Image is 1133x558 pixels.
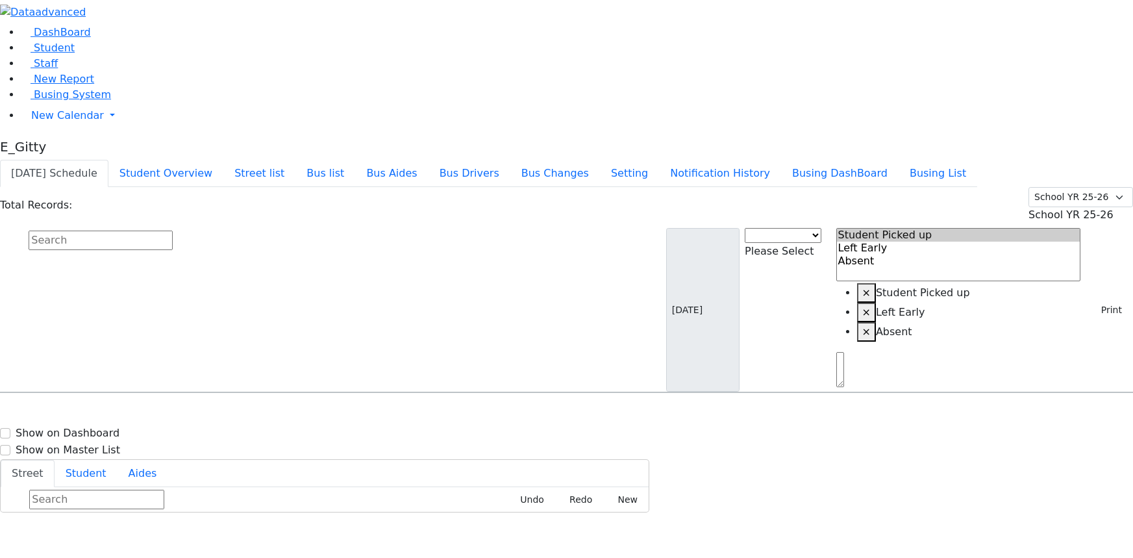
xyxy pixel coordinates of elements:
[31,109,104,121] span: New Calendar
[659,160,781,187] button: Notification History
[876,286,970,299] span: Student Picked up
[16,442,120,458] label: Show on Master List
[837,242,1080,255] option: Left Early
[34,57,58,70] span: Staff
[21,103,1133,129] a: New Calendar
[118,460,168,487] button: Aides
[16,425,119,441] label: Show on Dashboard
[29,231,173,250] input: Search
[876,325,912,338] span: Absent
[862,325,871,338] span: ×
[34,73,94,85] span: New Report
[555,490,598,510] button: Redo
[1028,209,1114,221] span: School YR 25-26
[837,229,1080,242] option: Student Picked up
[1,487,649,512] div: Street
[55,460,118,487] button: Student
[21,73,94,85] a: New Report
[429,160,510,187] button: Bus Drivers
[837,255,1080,268] option: Absent
[295,160,355,187] button: Bus list
[600,160,659,187] button: Setting
[21,57,58,70] a: Staff
[857,283,1081,303] li: Student Picked up
[34,42,75,54] span: Student
[1,460,55,487] button: Street
[857,303,876,322] button: Remove item
[745,245,814,257] span: Please Select
[21,42,75,54] a: Student
[836,352,844,387] textarea: Search
[899,160,977,187] button: Busing List
[857,322,1081,342] li: Absent
[1086,300,1128,320] button: Print
[506,490,550,510] button: Undo
[510,160,600,187] button: Bus Changes
[355,160,428,187] button: Bus Aides
[29,490,164,509] input: Search
[223,160,295,187] button: Street list
[603,490,643,510] button: New
[862,286,871,299] span: ×
[1028,187,1133,207] select: Default select example
[781,160,899,187] button: Busing DashBoard
[857,303,1081,322] li: Left Early
[857,322,876,342] button: Remove item
[876,306,925,318] span: Left Early
[857,283,876,303] button: Remove item
[21,26,91,38] a: DashBoard
[34,26,91,38] span: DashBoard
[21,88,111,101] a: Busing System
[108,160,223,187] button: Student Overview
[34,88,111,101] span: Busing System
[862,306,871,318] span: ×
